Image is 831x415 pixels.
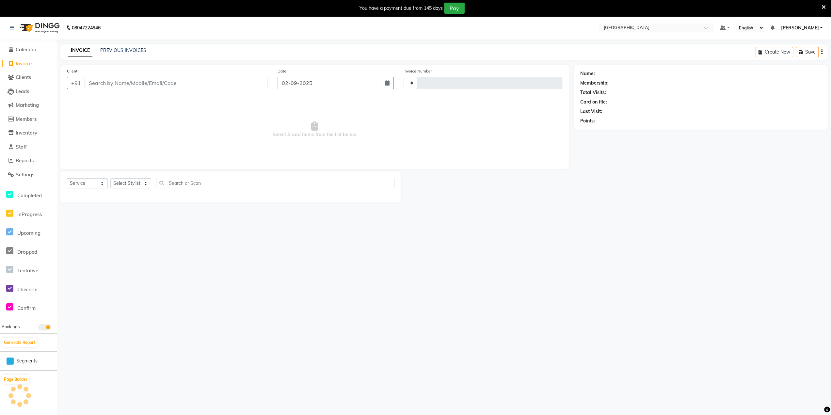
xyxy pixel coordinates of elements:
span: Segments [16,358,38,364]
span: Calendar [16,46,37,53]
span: Completed [17,192,42,199]
a: Leads [2,88,56,95]
a: Inventory [2,129,56,137]
span: Upcoming [17,230,40,236]
span: InProgress [17,211,42,217]
button: Pay [444,3,465,14]
span: Invoice [16,60,32,67]
div: Points: [580,118,595,124]
a: Settings [2,171,56,179]
a: Calendar [2,46,56,54]
span: Clients [16,74,31,80]
span: Tentative [17,267,38,274]
span: [PERSON_NAME] [781,24,819,31]
label: Date [277,68,286,74]
a: Reports [2,157,56,165]
span: Settings [16,171,34,178]
button: Save [796,47,819,57]
input: Search by Name/Mobile/Email/Code [85,77,267,89]
span: Inventory [16,130,37,136]
div: You have a payment due from 145 days [360,5,443,12]
input: Search or Scan [156,178,394,188]
span: Members [16,116,37,122]
button: Create New [756,47,793,57]
div: Card on file: [580,99,607,105]
label: Invoice Number [404,68,432,74]
span: Check-In [17,286,38,293]
span: Confirm [17,305,36,311]
span: Leads [16,88,29,94]
span: Reports [16,157,34,164]
a: PREVIOUS INVOICES [100,47,146,53]
span: Select & add items from the list below [67,97,562,162]
button: Page Builder [2,375,29,384]
img: logo [17,19,61,37]
b: 08047224946 [72,19,101,37]
span: Bookings [2,324,20,329]
label: Client [67,68,77,74]
span: Dropped [17,249,37,255]
button: +91 [67,77,85,89]
div: Name: [580,70,595,77]
a: Invoice [2,60,56,68]
span: Marketing [16,102,39,108]
div: Membership: [580,80,609,87]
a: Staff [2,143,56,151]
button: Generate Report [2,338,37,347]
a: Marketing [2,102,56,109]
a: INVOICE [68,45,92,56]
div: Last Visit: [580,108,602,115]
a: Members [2,116,56,123]
a: Clients [2,74,56,81]
div: Total Visits: [580,89,606,96]
span: Staff [16,144,27,150]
